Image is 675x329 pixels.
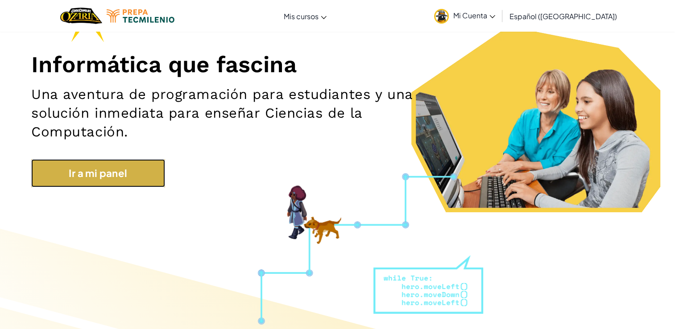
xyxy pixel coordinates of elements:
[505,4,621,28] a: Español ([GEOGRAPHIC_DATA])
[279,4,331,28] a: Mis cursos
[31,159,165,187] a: Ir a mi panel
[60,7,102,25] img: Home
[31,51,644,78] h1: Informática que fascina
[107,9,174,23] img: Tecmilenio logo
[60,7,102,25] a: Ozaria by CodeCombat logo
[453,11,495,20] span: Mi Cuenta
[430,2,500,30] a: Mi Cuenta
[509,12,617,21] span: Español ([GEOGRAPHIC_DATA])
[434,9,449,24] img: avatar
[284,12,319,21] span: Mis cursos
[31,85,442,141] h2: Una aventura de programación para estudiantes y una solución inmediata para enseñar Ciencias de l...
